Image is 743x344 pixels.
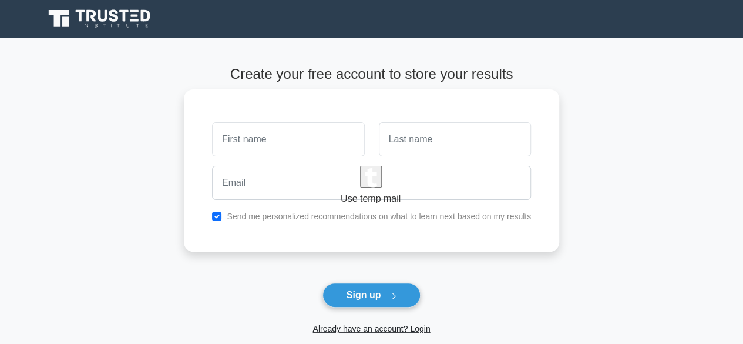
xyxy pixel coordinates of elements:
[212,122,364,156] input: First name
[379,122,531,156] input: Last name
[322,283,421,308] button: Sign up
[184,66,559,83] h4: Create your free account to store your results
[227,212,531,221] label: Send me personalized recommendations on what to learn next based on my results
[212,166,531,200] input: Email
[312,324,430,333] a: Already have an account? Login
